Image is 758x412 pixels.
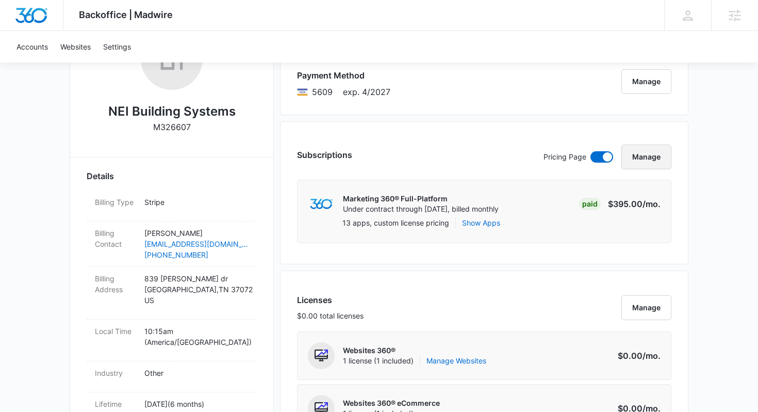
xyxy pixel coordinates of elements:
[642,351,661,361] span: /mo.
[144,228,249,239] p: [PERSON_NAME]
[87,361,257,392] div: IndustryOther
[312,86,333,98] span: Visa ending with
[621,295,671,320] button: Manage
[10,31,54,62] a: Accounts
[95,197,136,208] dt: Billing Type
[343,204,499,214] p: Under contract through [DATE], billed monthly
[144,273,249,306] p: 839 [PERSON_NAME] dr [GEOGRAPHIC_DATA] , TN 37072 US
[144,326,249,347] p: 10:15am ( America/[GEOGRAPHIC_DATA] )
[310,199,332,210] img: marketing360Logo
[426,356,486,366] a: Manage Websites
[87,267,257,320] div: Billing Address839 [PERSON_NAME] dr[GEOGRAPHIC_DATA],TN 37072US
[108,102,236,121] h2: NEI Building Systems
[144,249,249,260] a: [PHONE_NUMBER]
[87,191,257,221] div: Billing TypeStripe
[87,170,114,182] span: Details
[343,398,440,408] p: Websites 360® eCommerce
[144,197,249,208] p: Stripe
[342,217,449,228] p: 13 apps, custom license pricing
[579,198,601,210] div: Paid
[621,145,671,169] button: Manage
[543,151,586,163] p: Pricing Page
[144,368,249,378] p: Other
[642,199,661,209] span: /mo.
[54,31,97,62] a: Websites
[87,320,257,361] div: Local Time10:15am (America/[GEOGRAPHIC_DATA])
[95,228,136,249] dt: Billing Contact
[343,86,390,98] span: exp. 4/2027
[97,31,137,62] a: Settings
[87,221,257,267] div: Billing Contact[PERSON_NAME][EMAIL_ADDRESS][DOMAIN_NAME][PHONE_NUMBER]
[343,194,499,204] p: Marketing 360® Full-Platform
[95,326,136,337] dt: Local Time
[153,121,191,133] p: M326607
[95,399,136,409] dt: Lifetime
[608,198,661,210] p: $395.00
[462,217,500,228] button: Show Apps
[343,345,486,356] p: Websites 360®
[297,310,364,321] p: $0.00 total licenses
[144,399,249,409] p: [DATE] ( 6 months )
[612,350,661,362] p: $0.00
[297,149,352,161] h3: Subscriptions
[144,239,249,249] a: [EMAIL_ADDRESS][DOMAIN_NAME]
[79,9,173,20] span: Backoffice | Madwire
[297,69,390,82] h3: Payment Method
[343,356,486,366] span: 1 license (1 included)
[621,69,671,94] button: Manage
[297,294,364,306] h3: Licenses
[95,368,136,378] dt: Industry
[95,273,136,295] dt: Billing Address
